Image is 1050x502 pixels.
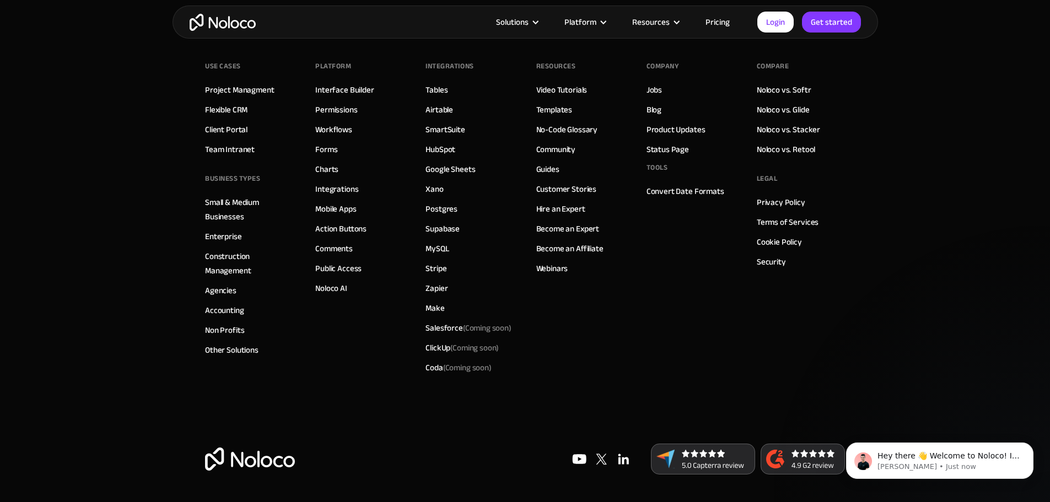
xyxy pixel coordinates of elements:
span: (Coming soon) [450,340,499,355]
a: Workflows [315,122,352,137]
span: (Coming soon) [463,320,511,336]
a: Webinars [536,261,568,276]
div: Solutions [482,15,551,29]
a: Video Tutorials [536,83,588,97]
a: Privacy Policy [757,195,805,209]
a: Guides [536,162,559,176]
a: Charts [315,162,338,176]
a: Airtable [426,102,453,117]
div: Resources [536,58,576,74]
a: Product Updates [647,122,706,137]
a: Jobs [647,83,662,97]
a: Other Solutions [205,343,259,357]
a: Security [757,255,786,269]
a: Team Intranet [205,142,255,156]
a: Noloco vs. Glide [757,102,810,117]
a: Stripe [426,261,446,276]
div: INTEGRATIONS [426,58,473,74]
div: Coda [426,360,491,375]
a: Hire an Expert [536,202,585,216]
a: Noloco vs. Retool [757,142,815,156]
a: Google Sheets [426,162,475,176]
a: HubSpot [426,142,455,156]
div: Legal [757,170,778,187]
div: Salesforce [426,321,511,335]
a: Comments [315,241,353,256]
div: Platform [564,15,596,29]
a: Noloco AI [315,281,347,295]
a: Flexible CRM [205,102,247,117]
a: Make [426,301,444,315]
a: Tables [426,83,448,97]
a: Become an Expert [536,222,600,236]
a: Small & Medium Businesses [205,195,293,224]
a: Community [536,142,576,156]
a: No-Code Glossary [536,122,598,137]
a: Get started [802,12,861,33]
a: Integrations [315,182,358,196]
a: Xano [426,182,443,196]
a: Templates [536,102,573,117]
a: Customer Stories [536,182,597,196]
div: Tools [647,159,668,176]
a: Zapier [426,281,448,295]
a: Become an Affiliate [536,241,604,256]
a: Status Page [647,142,689,156]
a: SmartSuite [426,122,465,137]
div: ClickUp [426,341,499,355]
a: Accounting [205,303,244,317]
a: Pricing [692,15,744,29]
a: Action Buttons [315,222,367,236]
a: Postgres [426,202,457,216]
div: Compare [757,58,789,74]
a: MySQL [426,241,449,256]
a: Construction Management [205,249,293,278]
a: Noloco vs. Stacker [757,122,820,137]
a: Enterprise [205,229,242,244]
a: Mobile Apps [315,202,356,216]
a: Terms of Services [757,215,819,229]
div: Solutions [496,15,529,29]
div: Resources [632,15,670,29]
a: Public Access [315,261,362,276]
a: Cookie Policy [757,235,802,249]
a: Convert Date Formats [647,184,724,198]
a: home [190,14,256,31]
a: Project Managment [205,83,274,97]
a: Blog [647,102,661,117]
span: (Coming soon) [443,360,492,375]
div: Company [647,58,679,74]
div: Use Cases [205,58,241,74]
a: Non Profits [205,323,244,337]
a: Client Portal [205,122,247,137]
div: Platform [551,15,618,29]
iframe: Intercom notifications message [830,419,1050,496]
div: Platform [315,58,351,74]
a: Login [757,12,794,33]
a: Noloco vs. Softr [757,83,811,97]
a: Permissions [315,102,357,117]
div: BUSINESS TYPES [205,170,260,187]
a: Interface Builder [315,83,374,97]
div: Resources [618,15,692,29]
a: Agencies [205,283,236,298]
a: Forms [315,142,337,156]
a: Supabase [426,222,460,236]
